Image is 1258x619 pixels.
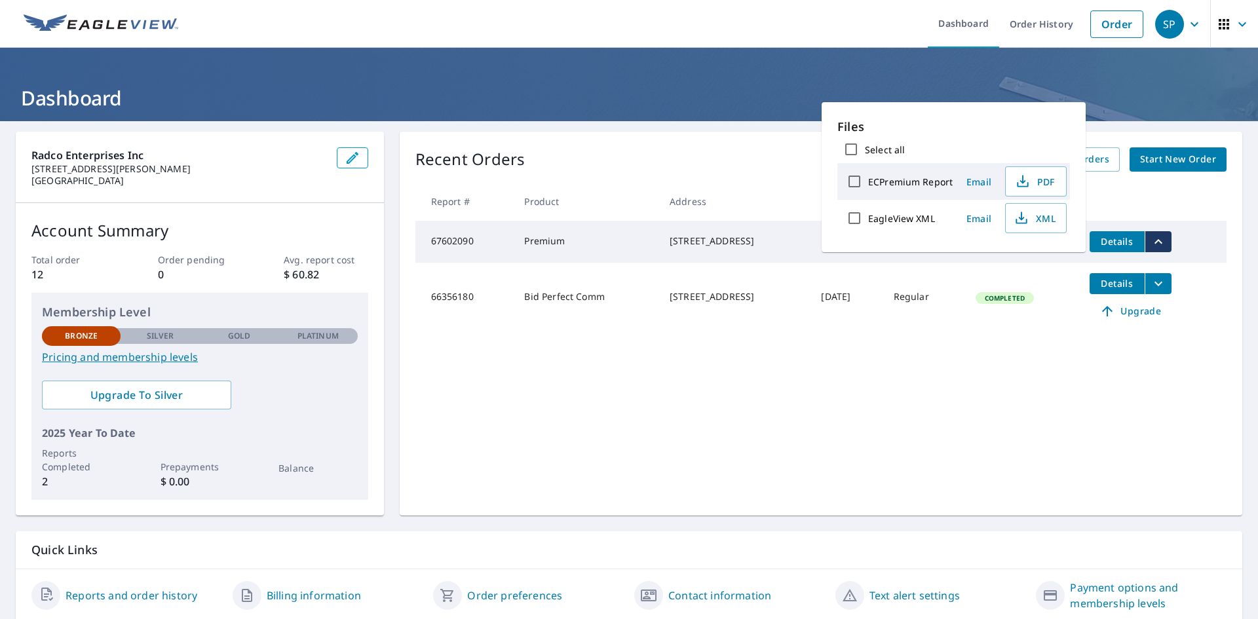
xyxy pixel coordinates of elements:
[1090,273,1145,294] button: detailsBtn-66356180
[65,330,98,342] p: Bronze
[31,267,115,282] p: 12
[1014,174,1056,189] span: PDF
[284,267,368,282] p: $ 60.82
[1097,303,1164,319] span: Upgrade
[514,221,658,263] td: Premium
[868,212,935,225] label: EagleView XML
[42,381,231,409] a: Upgrade To Silver
[1130,147,1227,172] a: Start New Order
[66,588,197,603] a: Reports and order history
[883,263,965,332] td: Regular
[659,182,810,221] th: Address
[42,303,358,321] p: Membership Level
[670,290,800,303] div: [STREET_ADDRESS]
[42,349,358,365] a: Pricing and membership levels
[267,588,361,603] a: Billing information
[810,221,883,263] td: [DATE]
[228,330,250,342] p: Gold
[963,212,995,225] span: Email
[31,219,368,242] p: Account Summary
[161,474,239,489] p: $ 0.00
[16,84,1242,111] h1: Dashboard
[31,163,326,175] p: [STREET_ADDRESS][PERSON_NAME]
[1097,235,1137,248] span: Details
[24,14,178,34] img: EV Logo
[31,175,326,187] p: [GEOGRAPHIC_DATA]
[158,267,242,282] p: 0
[668,588,771,603] a: Contact information
[158,253,242,267] p: Order pending
[868,176,953,188] label: ECPremium Report
[147,330,174,342] p: Silver
[467,588,562,603] a: Order preferences
[810,182,883,221] th: Date
[865,143,905,156] label: Select all
[977,293,1033,303] span: Completed
[1014,210,1056,226] span: XML
[52,388,221,402] span: Upgrade To Silver
[810,263,883,332] td: [DATE]
[284,253,368,267] p: Avg. report cost
[415,263,514,332] td: 66356180
[161,460,239,474] p: Prepayments
[869,588,960,603] a: Text alert settings
[1090,231,1145,252] button: detailsBtn-67602090
[1005,166,1067,197] button: PDF
[415,182,514,221] th: Report #
[1090,301,1172,322] a: Upgrade
[415,147,525,172] p: Recent Orders
[1145,231,1172,252] button: filesDropdownBtn-67602090
[958,208,1000,229] button: Email
[42,425,358,441] p: 2025 Year To Date
[1005,203,1067,233] button: XML
[278,461,357,475] p: Balance
[963,176,995,188] span: Email
[1140,151,1216,168] span: Start New Order
[1145,273,1172,294] button: filesDropdownBtn-66356180
[514,182,658,221] th: Product
[1097,277,1137,290] span: Details
[31,253,115,267] p: Total order
[1155,10,1184,39] div: SP
[42,446,121,474] p: Reports Completed
[670,234,800,248] div: [STREET_ADDRESS]
[1070,580,1227,611] a: Payment options and membership levels
[42,474,121,489] p: 2
[514,263,658,332] td: Bid Perfect Comm
[1090,10,1143,38] a: Order
[31,147,326,163] p: radco enterprises inc
[958,172,1000,192] button: Email
[837,118,1070,136] p: Files
[297,330,339,342] p: Platinum
[415,221,514,263] td: 67602090
[31,542,1227,558] p: Quick Links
